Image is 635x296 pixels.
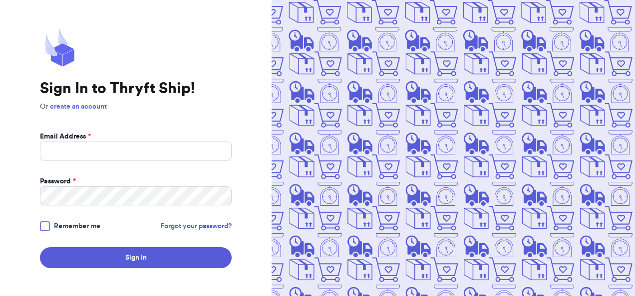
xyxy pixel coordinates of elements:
button: Sign In [40,247,232,268]
label: Email Address [40,132,91,142]
label: Password [40,176,76,186]
a: create an account [50,103,107,110]
span: Remember me [54,221,100,231]
a: Forgot your password? [160,221,232,231]
h1: Sign In to Thryft Ship! [40,80,232,98]
p: Or [40,102,232,112]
